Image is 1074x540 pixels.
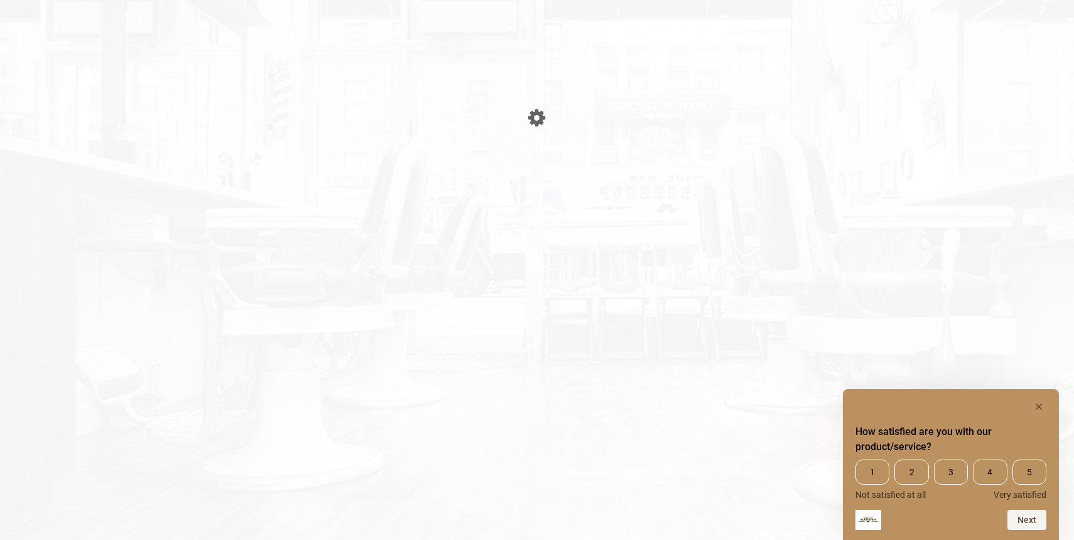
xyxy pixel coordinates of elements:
div: How satisfied are you with our product/service? Select an option from 1 to 5, with 1 being Not sa... [855,460,1046,500]
button: Next question [1007,510,1046,530]
button: Hide survey [1031,399,1046,414]
span: 4 [973,460,1007,485]
span: 5 [1012,460,1046,485]
span: 2 [894,460,928,485]
span: 1 [855,460,889,485]
h2: How satisfied are you with our product/service? Select an option from 1 to 5, with 1 being Not sa... [855,424,1046,455]
span: Not satisfied at all [855,490,926,500]
div: How satisfied are you with our product/service? Select an option from 1 to 5, with 1 being Not sa... [855,399,1046,530]
span: 3 [934,460,968,485]
span: Very satisfied [994,490,1046,500]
